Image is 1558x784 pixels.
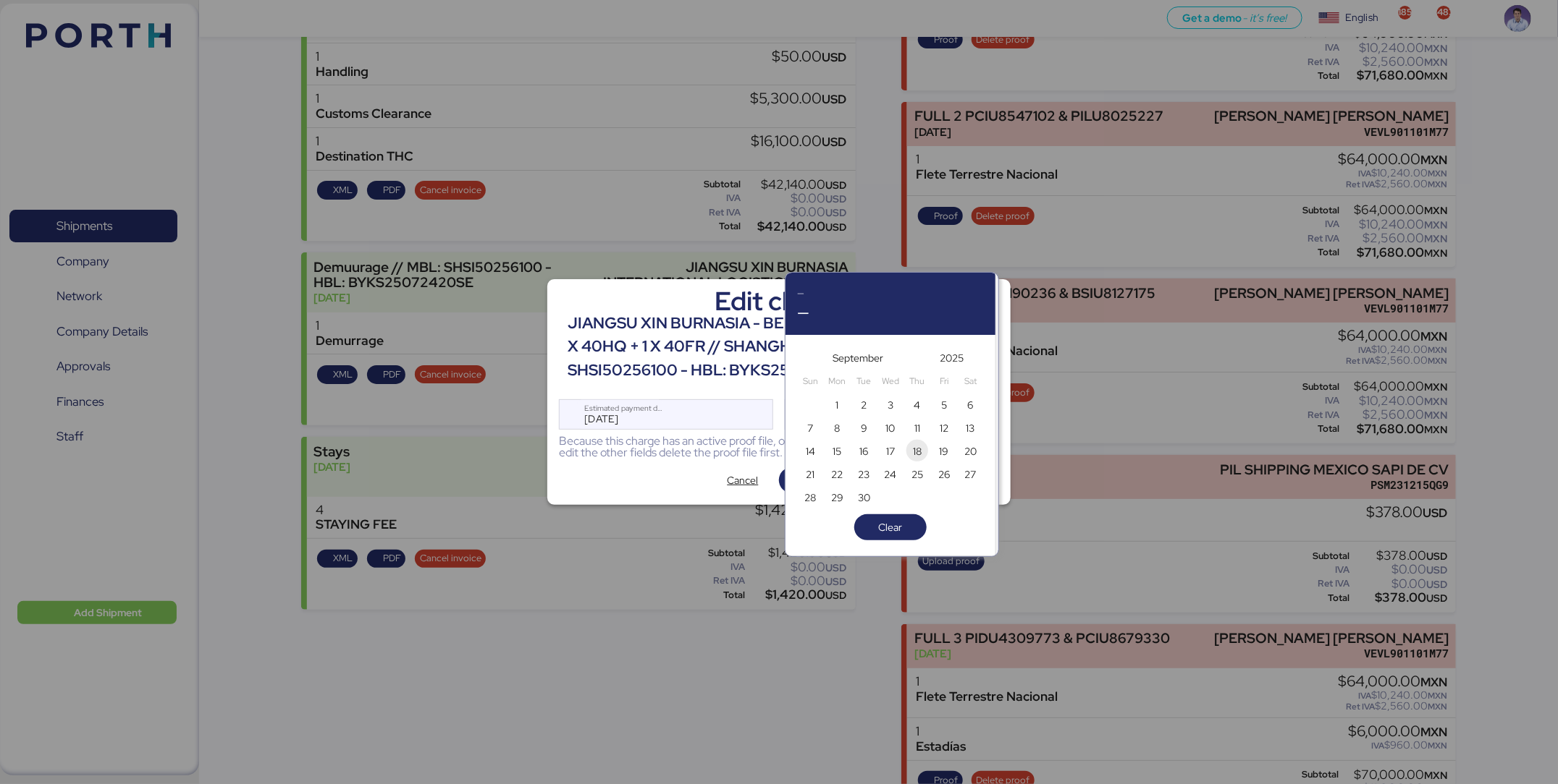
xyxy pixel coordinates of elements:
span: 1 [836,396,839,414]
span: 10 [886,419,896,437]
span: 13 [967,419,975,437]
span: 14 [806,443,815,460]
button: Save [779,467,851,493]
span: 25 [911,466,923,483]
button: 18 [906,440,928,461]
span: 16 [859,443,868,460]
button: 19 [933,440,955,461]
button: 17 [880,440,901,461]
button: Cancel [707,467,779,493]
button: 21 [800,463,822,485]
span: 24 [885,466,897,483]
button: 30 [853,486,875,508]
div: Sat [960,370,982,392]
span: 7 [808,419,814,437]
div: Mon [827,370,849,392]
button: 5 [933,393,955,415]
span: Clear [879,519,903,536]
div: Thu [906,370,928,392]
div: Because this charge has an active proof file, only the payment dates can be changed, to edit the ... [559,435,999,459]
button: 2025 [937,346,967,370]
span: 27 [965,466,977,483]
button: Clear [854,514,927,540]
button: 6 [960,393,982,415]
button: 28 [800,486,822,508]
span: 17 [886,443,895,460]
div: JIANGSU XIN BURNASIA - BEIREN ([PERSON_NAME]) // 8 X 40HQ + 1 X 40FR // SHANGHAI - MANZANILLO // ... [568,312,999,382]
span: 26 [938,466,950,483]
div: — [797,302,984,323]
span: 3 [888,396,893,414]
span: 2 [861,396,867,414]
span: 19 [939,443,948,460]
button: 29 [827,486,849,508]
span: 20 [964,443,977,460]
button: 20 [960,440,982,461]
span: 23 [858,466,869,483]
button: 12 [933,417,955,438]
span: 22 [832,466,843,483]
span: 15 [833,443,842,460]
span: 18 [913,443,922,460]
button: 8 [827,417,849,438]
button: 23 [853,463,875,485]
button: 13 [960,417,982,438]
span: 4 [914,396,921,414]
button: September [830,346,887,370]
button: 22 [827,463,849,485]
span: 9 [861,419,867,437]
span: 11 [914,419,920,437]
div: Fri [933,370,955,392]
span: 12 [940,419,948,437]
div: — [797,284,984,302]
button: 27 [960,463,982,485]
button: 11 [906,417,928,438]
button: 3 [880,393,901,415]
button: 14 [800,440,822,461]
button: 9 [853,417,875,438]
div: Wed [880,370,901,392]
div: Sun [800,370,822,392]
button: 16 [853,440,875,461]
button: 4 [906,393,928,415]
button: 24 [880,463,901,485]
button: 26 [933,463,955,485]
span: 6 [968,396,974,414]
span: 29 [831,489,843,506]
span: September [833,349,884,367]
span: Cancel [728,472,759,489]
span: 5 [941,396,947,414]
button: 1 [827,393,849,415]
button: 15 [827,440,849,461]
span: 2025 [940,349,964,367]
div: Edit charge [568,291,999,312]
button: 2 [853,393,875,415]
span: 30 [858,489,870,506]
button: 7 [800,417,822,438]
span: 21 [807,466,815,483]
div: Tue [853,370,875,392]
span: 8 [835,419,841,437]
span: 28 [805,489,817,506]
button: 10 [880,417,901,438]
button: 25 [906,463,928,485]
